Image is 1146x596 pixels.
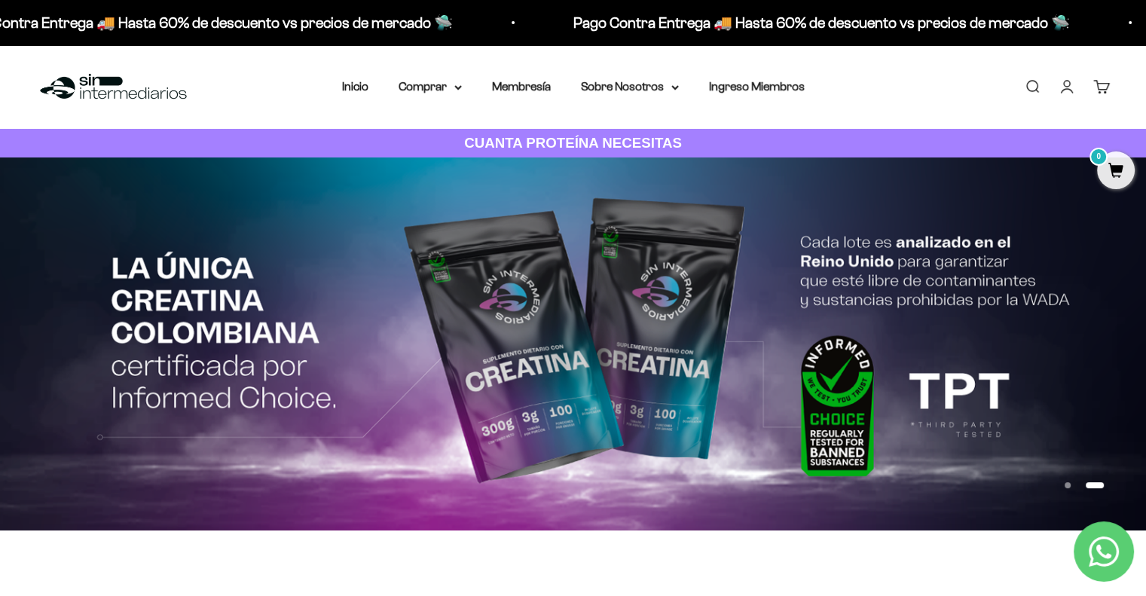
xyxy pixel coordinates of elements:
[1097,164,1135,180] a: 0
[399,77,462,96] summary: Comprar
[342,80,368,93] a: Inicio
[542,11,1039,35] p: Pago Contra Entrega 🚚 Hasta 60% de descuento vs precios de mercado 🛸
[1089,148,1108,166] mark: 0
[581,77,679,96] summary: Sobre Nosotros
[492,80,551,93] a: Membresía
[464,135,682,151] strong: CUANTA PROTEÍNA NECESITAS
[709,80,805,93] a: Ingreso Miembros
